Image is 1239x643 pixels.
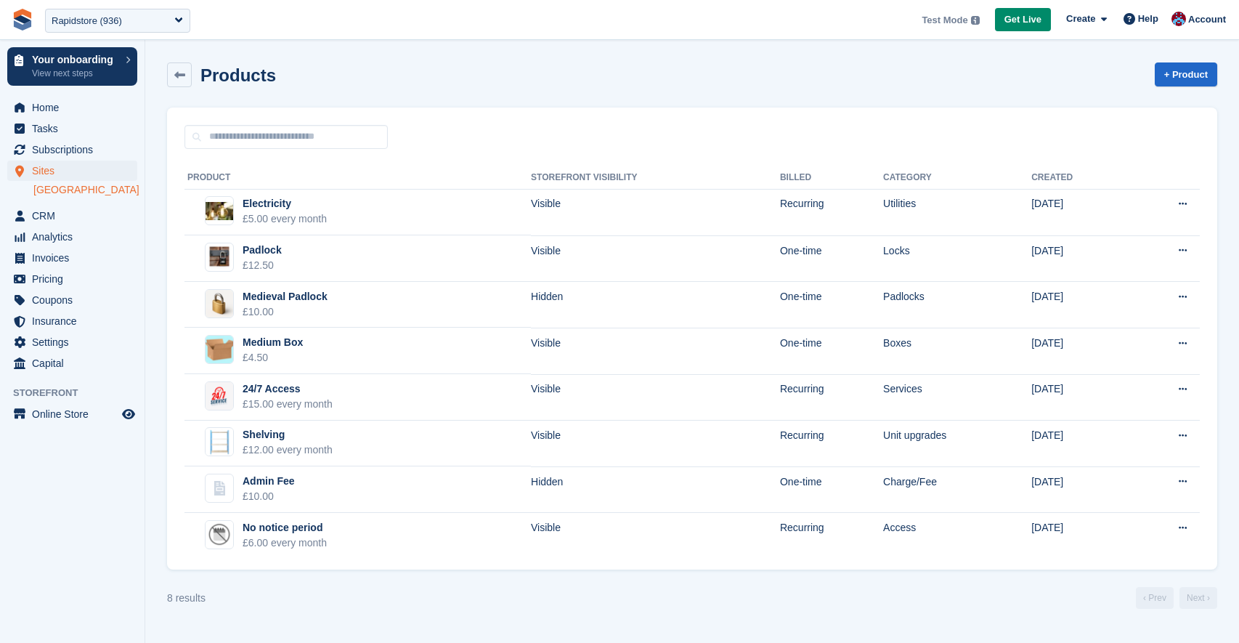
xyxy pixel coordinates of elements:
[32,227,119,247] span: Analytics
[922,13,967,28] span: Test Mode
[883,328,1031,374] td: Boxes
[7,332,137,352] a: menu
[883,189,1031,235] td: Utilities
[531,513,780,559] td: Visible
[7,161,137,181] a: menu
[13,386,145,400] span: Storefront
[780,235,883,282] td: One-time
[32,118,119,139] span: Tasks
[883,166,1031,190] th: Category
[7,227,137,247] a: menu
[7,404,137,424] a: menu
[243,381,333,397] div: 24/7 Access
[1031,189,1129,235] td: [DATE]
[206,429,233,455] img: shelving.png
[32,290,119,310] span: Coupons
[7,269,137,289] a: menu
[12,9,33,31] img: stora-icon-8386f47178a22dfd0bd8f6a31ec36ba5ce8667c1dd55bd0f319d3a0aa187defe.svg
[7,290,137,310] a: menu
[32,269,119,289] span: Pricing
[1179,587,1217,609] a: Next
[780,466,883,513] td: One-time
[1138,12,1158,26] span: Help
[206,521,233,548] img: no-notice.png
[883,466,1031,513] td: Charge/Fee
[206,382,233,410] img: twenty-four-service_1017-30335.jpg
[243,350,303,365] div: £4.50
[883,282,1031,328] td: Padlocks
[7,311,137,331] a: menu
[243,196,327,211] div: Electricity
[243,211,327,227] div: £5.00 every month
[995,8,1051,32] a: Get Live
[32,161,119,181] span: Sites
[1031,466,1129,513] td: [DATE]
[531,374,780,421] td: Visible
[184,166,531,190] th: Product
[7,118,137,139] a: menu
[1133,587,1220,609] nav: Page
[206,202,233,221] img: pexels-weekendplayer-45072.jpg
[780,421,883,467] td: Recurring
[243,243,282,258] div: Padlock
[32,139,119,160] span: Subscriptions
[32,97,119,118] span: Home
[7,97,137,118] a: menu
[32,248,119,268] span: Invoices
[243,304,328,320] div: £10.00
[206,243,233,271] img: box.png
[1066,12,1095,26] span: Create
[33,183,137,197] a: [GEOGRAPHIC_DATA]
[7,139,137,160] a: menu
[243,289,328,304] div: Medieval Padlock
[531,421,780,467] td: Visible
[1031,513,1129,559] td: [DATE]
[971,16,980,25] img: icon-info-grey-7440780725fd019a000dd9b08b2336e03edf1995a4989e88bcd33f0948082b44.svg
[1031,328,1129,374] td: [DATE]
[32,404,119,424] span: Online Store
[780,189,883,235] td: Recurring
[1031,166,1129,190] th: Created
[206,336,233,363] img: med-box.png
[531,466,780,513] td: Hidden
[1136,587,1174,609] a: Previous
[1031,421,1129,467] td: [DATE]
[32,206,119,226] span: CRM
[32,332,119,352] span: Settings
[780,282,883,328] td: One-time
[531,328,780,374] td: Visible
[243,489,295,504] div: £10.00
[243,474,295,489] div: Admin Fee
[7,248,137,268] a: menu
[52,14,122,28] div: Rapidstore (936)
[1031,374,1129,421] td: [DATE]
[243,335,303,350] div: Medium Box
[1188,12,1226,27] span: Account
[883,513,1031,559] td: Access
[243,442,333,458] div: £12.00 every month
[32,353,119,373] span: Capital
[780,513,883,559] td: Recurring
[7,206,137,226] a: menu
[883,374,1031,421] td: Services
[243,397,333,412] div: £15.00 every month
[531,189,780,235] td: Visible
[214,481,225,496] img: blank-charge_fee-icon-6e2c4504fe04cf8c956b360493701ebf00ac80c1fd2dd5abd7772788ec4ae53a.svg
[243,258,282,273] div: £12.50
[780,374,883,421] td: Recurring
[32,67,118,80] p: View next steps
[7,353,137,373] a: menu
[1031,282,1129,328] td: [DATE]
[243,427,333,442] div: Shelving
[1171,12,1186,26] img: David Hughes
[32,54,118,65] p: Your onboarding
[243,520,327,535] div: No notice period
[883,421,1031,467] td: Unit upgrades
[531,282,780,328] td: Hidden
[200,65,276,85] h2: Products
[1155,62,1217,86] a: + Product
[1004,12,1041,27] span: Get Live
[32,311,119,331] span: Insurance
[883,235,1031,282] td: Locks
[780,166,883,190] th: Billed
